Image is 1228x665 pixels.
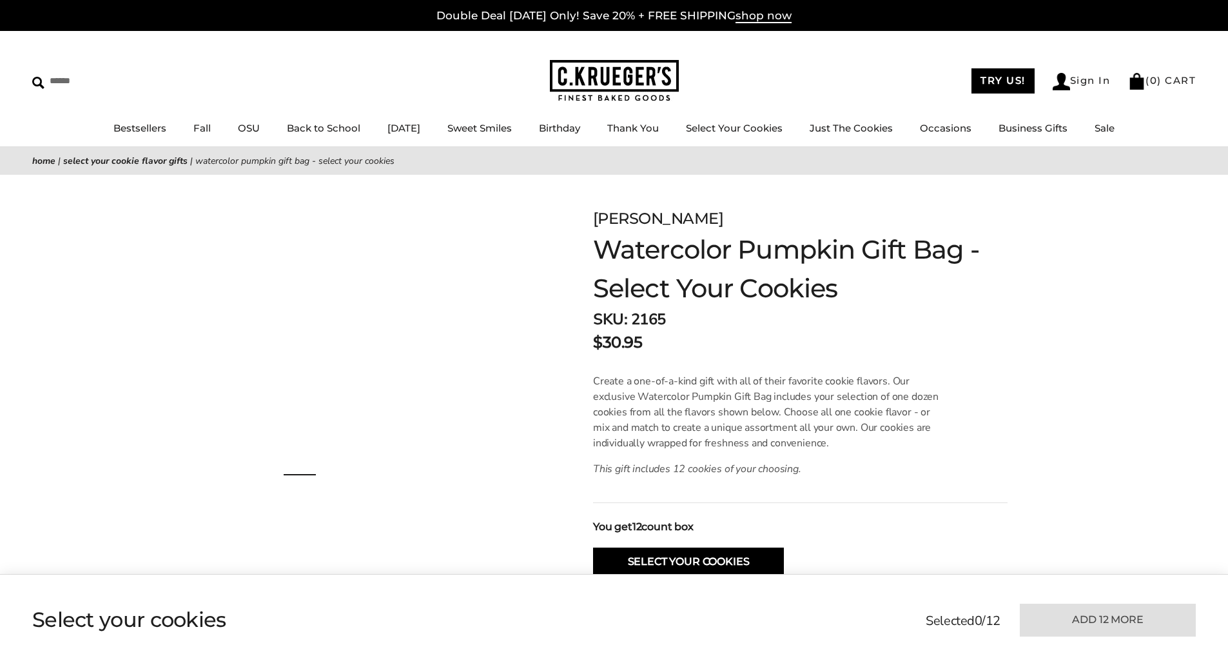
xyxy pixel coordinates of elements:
[593,462,801,476] em: This gift includes 12 cookies of your choosing.
[195,155,395,167] span: Watercolor Pumpkin Gift Bag - Select Your Cookies
[1095,122,1115,134] a: Sale
[593,309,627,330] strong: SKU:
[32,71,186,91] input: Search
[607,122,659,134] a: Thank You
[593,548,784,576] button: Select Your Cookies
[926,611,1000,631] p: Selected /
[63,155,188,167] a: Select Your Cookie Flavor Gifts
[32,154,1196,168] nav: breadcrumbs
[971,68,1035,94] a: TRY US!
[593,519,694,535] strong: You get count box
[1128,73,1145,90] img: Bag
[287,122,360,134] a: Back to School
[810,122,893,134] a: Just The Cookies
[736,9,792,23] span: shop now
[1020,604,1196,637] button: Add 12 more
[1128,74,1196,86] a: (0) CART
[550,60,679,102] img: C.KRUEGER'S
[58,155,61,167] span: |
[686,122,783,134] a: Select Your Cookies
[593,207,1008,230] p: [PERSON_NAME]
[593,331,642,354] p: $30.95
[986,612,1000,630] span: 12
[593,230,1008,308] h1: Watercolor Pumpkin Gift Bag - Select Your Cookies
[593,373,946,451] p: Create a one-of-a-kind gift with all of their favorite cookie flavors. Our exclusive Watercolor P...
[539,122,580,134] a: Birthday
[32,77,44,89] img: Search
[975,612,982,630] span: 0
[631,309,666,330] span: 2165
[190,155,193,167] span: |
[447,122,512,134] a: Sweet Smiles
[1150,74,1158,86] span: 0
[1053,73,1070,90] img: Account
[32,155,55,167] a: Home
[113,122,166,134] a: Bestsellers
[920,122,971,134] a: Occasions
[436,9,792,23] a: Double Deal [DATE] Only! Save 20% + FREE SHIPPINGshop now
[238,122,260,134] a: OSU
[193,122,211,134] a: Fall
[1053,73,1111,90] a: Sign In
[387,122,420,134] a: [DATE]
[999,122,1067,134] a: Business Gifts
[632,521,642,533] span: 12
